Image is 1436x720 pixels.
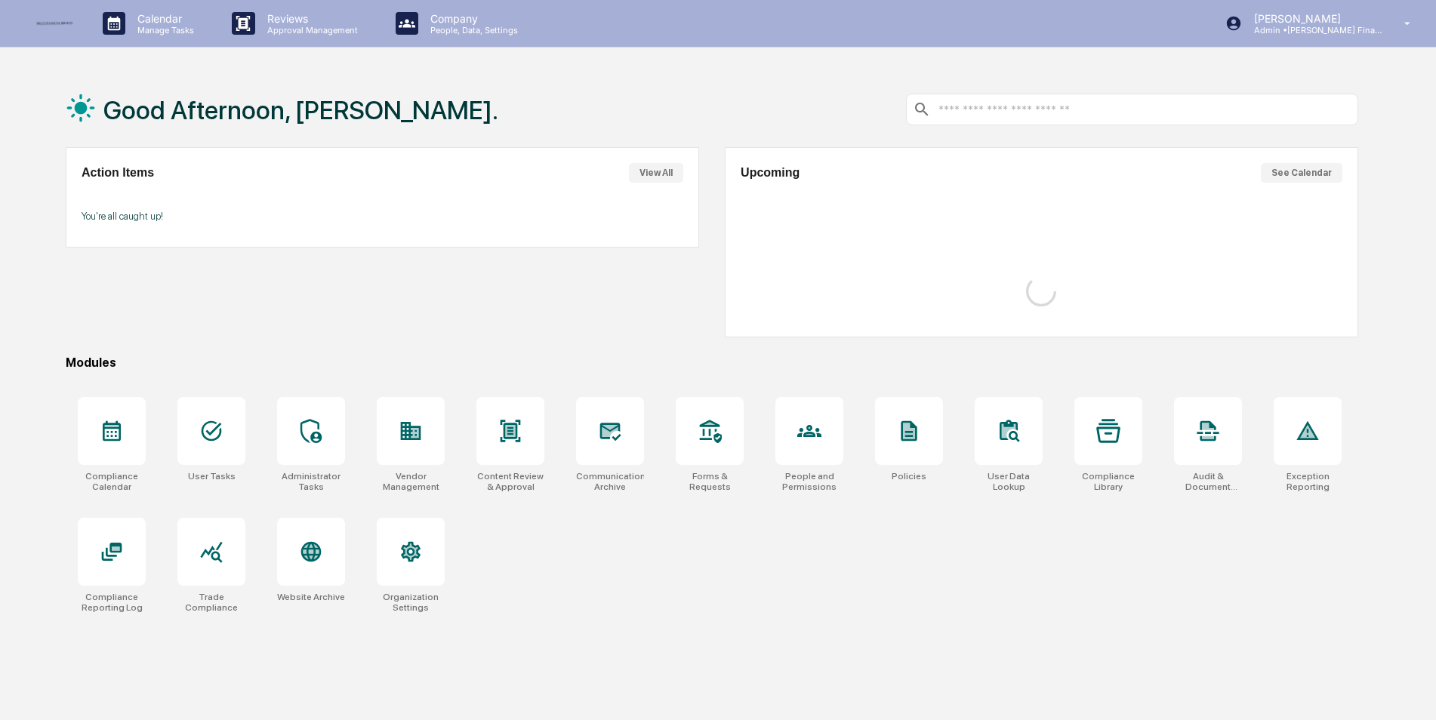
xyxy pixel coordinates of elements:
p: Calendar [125,12,202,25]
div: People and Permissions [775,471,843,492]
div: Website Archive [277,592,345,602]
div: Audit & Document Logs [1174,471,1242,492]
h2: Action Items [82,166,154,180]
div: Forms & Requests [676,471,744,492]
div: Vendor Management [377,471,445,492]
p: Approval Management [255,25,365,35]
button: View All [629,163,683,183]
p: Company [418,12,525,25]
div: Compliance Library [1074,471,1142,492]
p: You're all caught up! [82,211,683,222]
div: Modules [66,355,1358,370]
button: See Calendar [1261,163,1342,183]
div: User Data Lookup [975,471,1043,492]
div: Administrator Tasks [277,471,345,492]
h2: Upcoming [741,166,800,180]
div: Trade Compliance [177,592,245,613]
p: Reviews [255,12,365,25]
p: People, Data, Settings [418,25,525,35]
div: Exception Reporting [1274,471,1342,492]
p: [PERSON_NAME] [1242,12,1382,25]
p: Admin • [PERSON_NAME] Financial [1242,25,1382,35]
p: Manage Tasks [125,25,202,35]
div: Content Review & Approval [476,471,544,492]
div: Compliance Reporting Log [78,592,146,613]
h1: Good Afternoon, [PERSON_NAME]. [103,95,498,125]
div: User Tasks [188,471,236,482]
div: Communications Archive [576,471,644,492]
img: logo [36,20,72,26]
div: Policies [892,471,926,482]
div: Organization Settings [377,592,445,613]
div: Compliance Calendar [78,471,146,492]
